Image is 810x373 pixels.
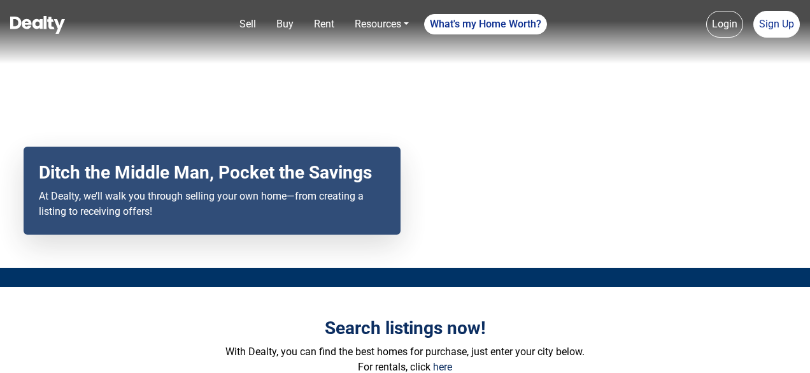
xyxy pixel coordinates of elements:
a: What's my Home Worth? [424,14,547,34]
p: With Dealty, you can find the best homes for purchase, just enter your city below. [52,344,758,360]
h3: Search listings now! [52,318,758,339]
p: At Dealty, we’ll walk you through selling your own home—from creating a listing to receiving offers! [39,189,385,219]
h2: Ditch the Middle Man, Pocket the Savings [39,162,385,184]
a: Sign Up [753,11,800,38]
a: Rent [309,11,339,37]
a: Sell [234,11,261,37]
a: Buy [271,11,299,37]
a: Resources [350,11,414,37]
a: here [433,361,452,373]
img: Dealty - Buy, Sell & Rent Homes [10,16,65,34]
a: Login [706,11,743,38]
